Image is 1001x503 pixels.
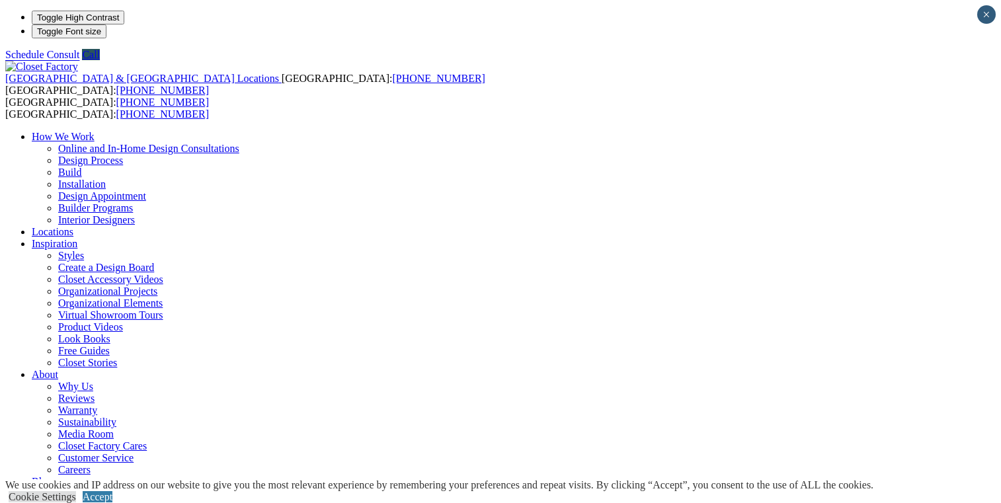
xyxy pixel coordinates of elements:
a: Organizational Elements [58,297,163,309]
a: Product Videos [58,321,123,332]
a: Schedule Consult [5,49,79,60]
a: [PHONE_NUMBER] [116,108,209,120]
button: Toggle Font size [32,24,106,38]
a: Accept [83,491,112,502]
a: [PHONE_NUMBER] [116,97,209,108]
span: [GEOGRAPHIC_DATA] & [GEOGRAPHIC_DATA] Locations [5,73,279,84]
a: Customer Service [58,452,134,463]
a: Closet Stories [58,357,117,368]
img: Closet Factory [5,61,78,73]
a: Virtual Showroom Tours [58,309,163,321]
a: How We Work [32,131,95,142]
a: Call [82,49,100,60]
span: Toggle High Contrast [37,13,119,22]
span: Toggle Font size [37,26,101,36]
a: Interior Designers [58,214,135,225]
a: Cookie Settings [9,491,76,502]
a: Styles [58,250,84,261]
span: [GEOGRAPHIC_DATA]: [GEOGRAPHIC_DATA]: [5,73,485,96]
a: Free Guides [58,345,110,356]
button: Close [977,5,996,24]
a: Reviews [58,393,95,404]
a: Inspiration [32,238,77,249]
a: Closet Factory Cares [58,440,147,451]
a: Locations [32,226,73,237]
a: Sustainability [58,416,116,428]
a: Build [58,167,82,178]
a: Builder Programs [58,202,133,213]
a: Media Room [58,428,114,440]
a: Organizational Projects [58,286,157,297]
a: Why Us [58,381,93,392]
a: Warranty [58,405,97,416]
button: Toggle High Contrast [32,11,124,24]
a: Blog [32,476,52,487]
a: Careers [58,464,91,475]
a: Online and In-Home Design Consultations [58,143,239,154]
a: [PHONE_NUMBER] [392,73,485,84]
a: [GEOGRAPHIC_DATA] & [GEOGRAPHIC_DATA] Locations [5,73,282,84]
a: [PHONE_NUMBER] [116,85,209,96]
a: Design Appointment [58,190,146,202]
a: Design Process [58,155,123,166]
a: About [32,369,58,380]
div: We use cookies and IP address on our website to give you the most relevant experience by remember... [5,479,873,491]
a: Look Books [58,333,110,344]
span: [GEOGRAPHIC_DATA]: [GEOGRAPHIC_DATA]: [5,97,209,120]
a: Installation [58,178,106,190]
a: Closet Accessory Videos [58,274,163,285]
a: Create a Design Board [58,262,154,273]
